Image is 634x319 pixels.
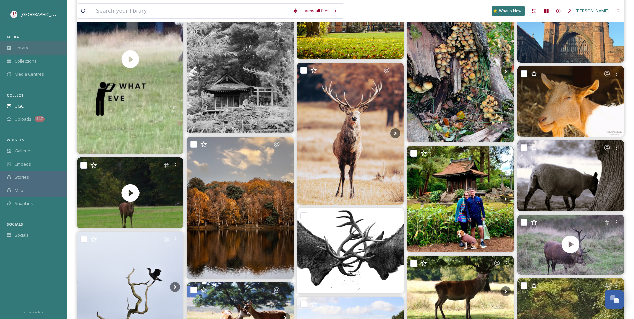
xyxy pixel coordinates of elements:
span: Galleries [15,148,33,154]
img: Goat 🐐 #goatphotography #naturephotographer #naturephotography #farmphotography #tattonparkfarm #... [517,66,624,137]
img: thumbnail [77,157,183,229]
a: Privacy Policy [24,308,43,316]
span: Library [15,45,28,51]
img: Battle of the antlers 🦌💥🦌 These stags were fighting for dominance during the rut showing a powerf... [297,208,404,293]
span: Stories [15,174,29,180]
span: Socials [15,232,29,238]
span: [PERSON_NAME] [576,8,609,14]
span: Privacy Policy [24,310,43,314]
img: download%20(5).png [11,11,17,18]
a: What's New [492,6,525,16]
a: [PERSON_NAME] [564,4,612,17]
video: Now, this is the real sound of autumn. This Red Deer Stag trying to collect as much grass on his ... [517,215,624,275]
input: Search your library [93,4,289,18]
img: 🏯 DAY 277🏯 of my happiness journal. Taking it back to a year ago today visiting Tatton Park. A lo... [407,146,514,252]
span: MEDIA [7,34,19,39]
img: thumbnail [517,215,624,275]
span: SnapLink [15,200,33,207]
span: Embeds [15,161,31,167]
span: WIDGETS [7,137,24,142]
span: COLLECT [7,93,24,98]
img: The Red Deer Stag. Majestic and powerful. Wonderful. #reddeer #deer #ruttingstags #nationaltrust ... [297,63,404,205]
a: View all files [301,4,341,17]
span: SOCIALS [7,222,23,227]
span: Collections [15,58,37,64]
button: Open Chat [605,290,624,309]
div: 347 [35,116,45,122]
img: Sheep 🐑 tattonpark #photography #photographer #naturephotographer #naturephotography #sheep #Tatt... [517,140,624,211]
span: Uploads [15,116,31,122]
span: UGC [15,103,24,109]
span: [GEOGRAPHIC_DATA] [21,11,63,17]
span: Maps [15,187,26,194]
img: Your Monday morning dose of autumn tranquility 🍂 Aren't the colours just spectacular?! 🧡 📸 shot_b... [187,137,294,279]
video: Red deer at Tatton Park in all their splendour. #photography #tattonpark #reddeer #deer [77,157,183,229]
span: Media Centres [15,71,44,77]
